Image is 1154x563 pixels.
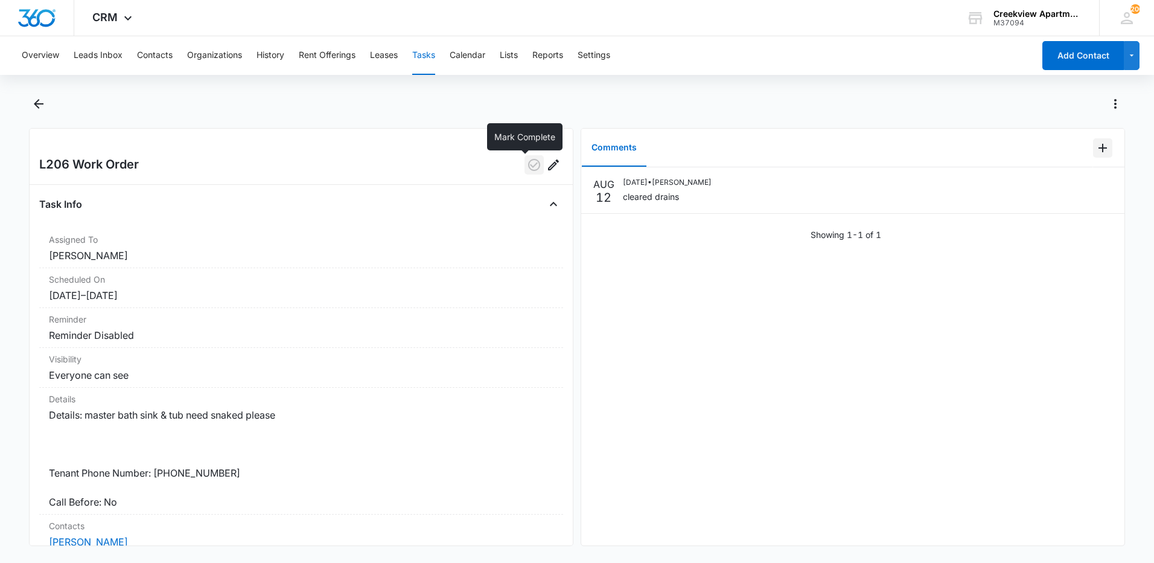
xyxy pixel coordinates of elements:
[49,328,553,343] dd: Reminder Disabled
[487,123,563,150] div: Mark Complete
[500,36,518,75] button: Lists
[92,11,118,24] span: CRM
[993,9,1082,19] div: account name
[137,36,173,75] button: Contacts
[39,388,563,515] div: DetailsDetails: master bath sink & tub need snaked please Tenant Phone Number: [PHONE_NUMBER] Cal...
[39,308,563,348] div: ReminderReminder Disabled
[49,313,553,326] dt: Reminder
[49,248,553,263] dd: [PERSON_NAME]
[29,94,48,114] button: Back
[49,520,553,532] dt: Contacts
[299,36,355,75] button: Rent Offerings
[623,177,712,188] p: [DATE] • [PERSON_NAME]
[39,155,139,175] h2: L206 Work Order
[49,273,553,286] dt: Scheduled On
[578,36,610,75] button: Settings
[544,155,563,175] button: Edit
[450,36,485,75] button: Calendar
[49,368,553,382] dd: Everyone can see
[1106,94,1125,114] button: Actions
[39,515,563,555] div: Contacts[PERSON_NAME]
[187,36,242,75] button: Organizations
[993,19,1082,27] div: account id
[39,197,82,211] h4: Task Info
[257,36,284,75] button: History
[596,191,611,204] p: 12
[49,536,128,548] a: [PERSON_NAME]
[623,190,712,203] p: cleared drains
[532,36,563,75] button: Reports
[1042,41,1124,70] button: Add Contact
[49,353,553,365] dt: Visibility
[582,129,646,167] button: Comments
[370,36,398,75] button: Leases
[39,268,563,308] div: Scheduled On[DATE]–[DATE]
[1130,4,1140,14] div: notifications count
[811,228,881,241] p: Showing 1-1 of 1
[22,36,59,75] button: Overview
[1093,138,1112,158] button: Add Comment
[39,348,563,388] div: VisibilityEveryone can see
[74,36,123,75] button: Leads Inbox
[39,228,563,268] div: Assigned To[PERSON_NAME]
[49,408,553,509] dd: Details: master bath sink & tub need snaked please Tenant Phone Number: [PHONE_NUMBER] Call Befor...
[544,195,563,214] button: Close
[49,233,553,246] dt: Assigned To
[1130,4,1140,14] span: 200
[49,288,553,303] dd: [DATE] – [DATE]
[593,177,614,191] p: AUG
[49,393,553,405] dt: Details
[412,36,435,75] button: Tasks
